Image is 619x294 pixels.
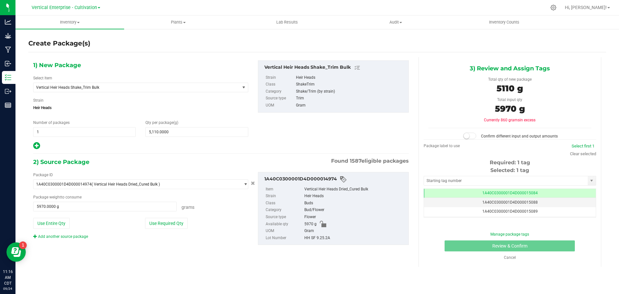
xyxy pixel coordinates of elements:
[549,5,557,11] div: Manage settings
[266,228,303,235] label: UOM
[5,46,11,53] inline-svg: Manufacturing
[304,235,405,242] div: HH SF 9.25.2A
[240,83,248,92] span: select
[304,193,405,200] div: Heir Heads
[350,158,361,164] span: 1587
[266,81,295,88] label: Class
[124,15,233,29] a: Plants
[490,232,529,237] a: Manage package tags
[565,5,607,10] span: Hi, [PERSON_NAME]!
[146,127,248,137] input: 5,110.0000
[304,228,405,235] div: Gram
[296,95,405,102] div: Trim
[520,118,535,122] span: in excess
[15,19,124,25] span: Inventory
[266,235,303,242] label: Lot Number
[32,5,97,10] span: Vertical Enterprise - Cultivation
[480,19,528,25] span: Inventory Counts
[572,144,594,148] a: Select first 1
[266,214,303,221] label: Source type
[145,218,188,229] button: Use Required Qty
[424,144,460,148] span: Package label to use
[266,193,303,200] label: Strain
[15,15,124,29] a: Inventory
[341,15,450,29] a: Audit
[5,60,11,67] inline-svg: Inbound
[266,207,303,214] label: Category
[36,85,229,90] span: Vertical Heir Heads Shake_Trim Bulk
[482,191,538,195] span: 1A40C0300001D4D000015084
[266,186,303,193] label: Item
[266,74,295,81] label: Strain
[296,74,405,81] div: Heir Heads
[92,182,160,187] span: ( Vertical Heir Heads Dried_Cured Bulk )
[570,151,596,156] a: Clear selected
[481,134,558,138] span: Confirm different input and output amounts
[3,286,13,291] p: 09/24
[424,176,588,185] input: Starting tag number
[33,195,82,199] span: Package to consume
[19,241,27,249] iframe: Resource center unread badge
[331,157,409,165] span: Found eligible packages
[296,102,405,109] div: Gram
[33,120,70,125] span: Number of packages
[342,19,450,25] span: Audit
[264,64,405,72] div: Vertical Heir Heads Shake_Trim Bulk
[173,120,178,125] span: (g)
[296,88,405,95] div: Shake/Trim (by strain)
[33,218,70,229] button: Use Entire Qty
[266,200,303,207] label: Class
[490,167,529,173] span: Selected: 1 tag
[266,88,295,95] label: Category
[5,19,11,25] inline-svg: Analytics
[33,157,89,167] span: 2) Source Package
[5,74,11,81] inline-svg: Inventory
[28,39,90,48] h4: Create Package(s)
[49,195,61,199] span: weight
[266,102,295,109] label: UOM
[33,145,40,149] span: Add new output
[588,176,596,185] span: select
[490,159,530,166] span: Required: 1 tag
[470,64,550,73] span: 3) Review and Assign Tags
[264,176,405,183] div: 1A40C0300001D4D000014974
[484,118,535,122] span: Currently 860 grams
[249,179,257,188] button: Cancel button
[33,173,53,177] span: Package ID
[304,214,405,221] div: Flower
[33,60,81,70] span: 1) New Package
[33,234,88,239] a: Add another source package
[450,15,559,29] a: Inventory Counts
[496,83,523,94] span: 5110 g
[482,200,538,205] span: 1A40C0300001D4D000015088
[304,207,405,214] div: Bud/Flower
[445,240,575,251] button: Review & Confirm
[124,19,232,25] span: Plants
[182,205,194,210] span: Grams
[495,104,525,114] span: 5970 g
[6,242,26,262] iframe: Resource center
[33,75,52,81] label: Select Item
[34,202,176,211] input: 5970.0000 g
[3,269,13,286] p: 11:16 AM CDT
[36,182,92,187] span: 1A40C0300001D4D000014974
[5,102,11,108] inline-svg: Reports
[5,88,11,95] inline-svg: Outbound
[304,186,405,193] div: Vertical Heir Heads Dried_Cured Bulk
[34,127,135,137] input: 1
[5,33,11,39] inline-svg: Grow
[296,81,405,88] div: ShakeTrim
[145,120,178,125] span: Qty per package
[304,200,405,207] div: Buds
[266,221,303,228] label: Available qty
[240,180,248,189] span: select
[233,15,341,29] a: Lab Results
[504,255,516,260] a: Cancel
[33,103,248,113] span: Heir Heads
[497,97,522,102] span: Total input qty
[266,95,295,102] label: Source type
[33,97,44,103] label: Strain
[482,209,538,214] span: 1A40C0300001D4D000015089
[268,19,307,25] span: Lab Results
